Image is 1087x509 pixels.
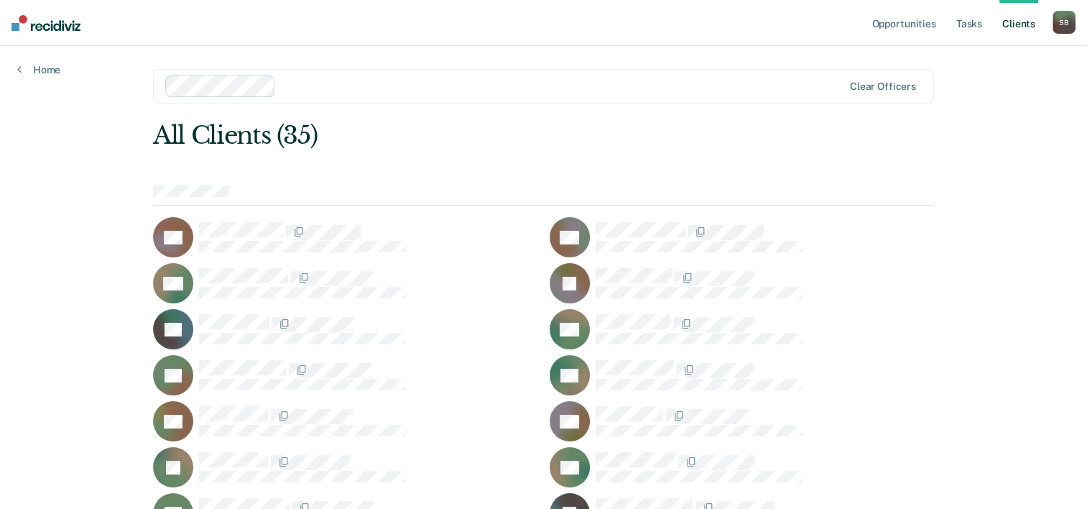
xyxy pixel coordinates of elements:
[17,63,60,76] a: Home
[1053,11,1076,34] button: SB
[850,81,916,93] div: Clear officers
[11,15,80,31] img: Recidiviz
[1053,11,1076,34] div: S B
[153,121,777,150] div: All Clients (35)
